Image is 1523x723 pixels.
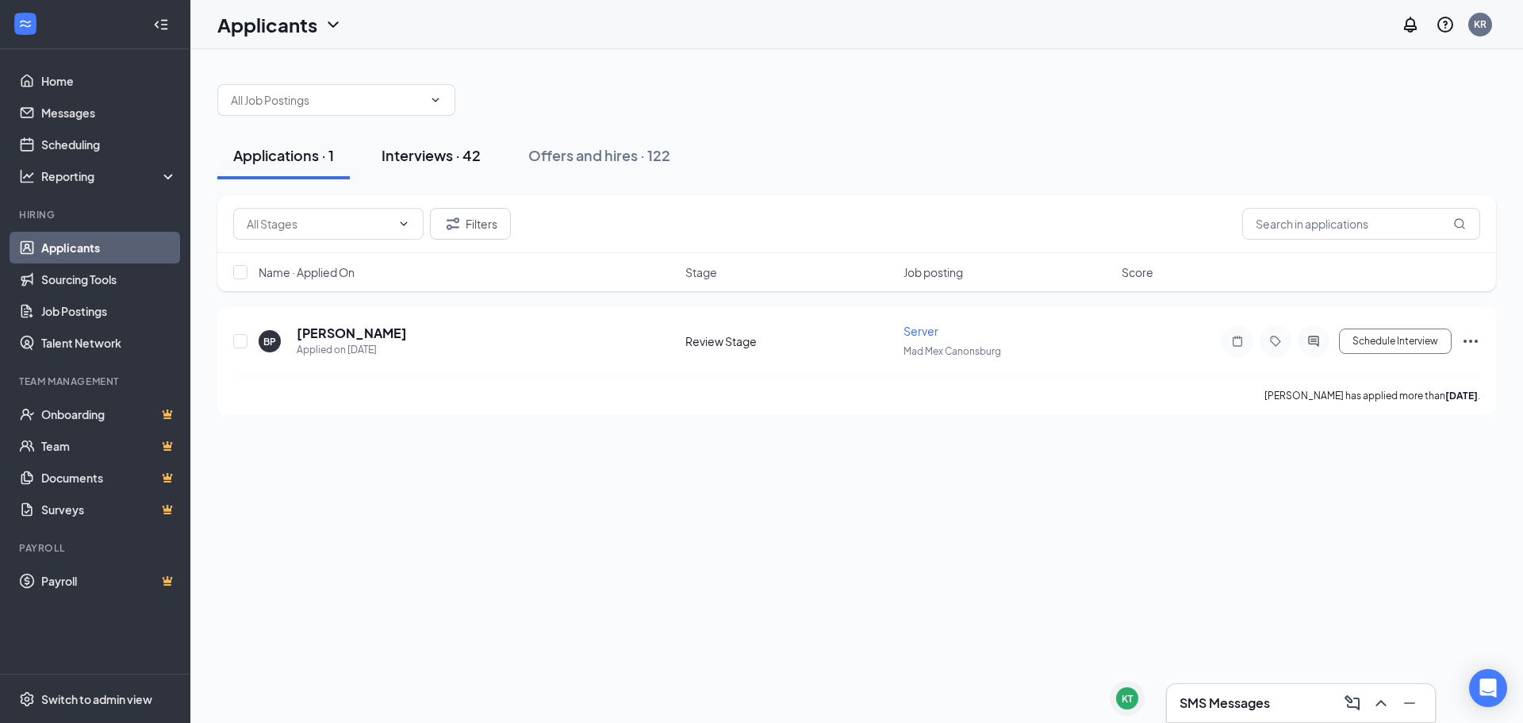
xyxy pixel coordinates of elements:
button: Schedule Interview [1339,329,1452,354]
a: OnboardingCrown [41,398,177,430]
svg: Ellipses [1461,332,1480,351]
button: Filter Filters [430,208,511,240]
a: SurveysCrown [41,494,177,525]
svg: Settings [19,691,35,707]
div: Applications · 1 [233,145,334,165]
div: KT [1122,692,1133,706]
a: DocumentsCrown [41,462,177,494]
div: Open Intercom Messenger [1469,669,1507,707]
svg: WorkstreamLogo [17,16,33,32]
svg: Notifications [1401,15,1420,34]
a: Job Postings [41,295,177,327]
div: Payroll [19,541,174,555]
div: BP [263,335,276,348]
span: Name · Applied On [259,264,355,280]
h5: [PERSON_NAME] [297,325,407,342]
a: Applicants [41,232,177,263]
p: [PERSON_NAME] has applied more than . [1264,389,1480,402]
button: ChevronUp [1368,690,1394,716]
span: Server [903,324,938,338]
svg: MagnifyingGlass [1453,217,1466,230]
svg: Minimize [1400,694,1419,713]
div: Interviews · 42 [382,145,481,165]
svg: Tag [1266,335,1285,348]
svg: ChevronUp [1371,694,1391,713]
div: Applied on [DATE] [297,342,407,358]
svg: Analysis [19,168,35,184]
span: Score [1122,264,1153,280]
span: Job posting [903,264,963,280]
a: Messages [41,97,177,129]
svg: Filter [443,214,462,233]
div: Offers and hires · 122 [528,145,670,165]
svg: Collapse [153,17,169,33]
svg: QuestionInfo [1436,15,1455,34]
div: KR [1474,17,1487,31]
h1: Applicants [217,11,317,38]
svg: ComposeMessage [1343,694,1362,713]
input: Search in applications [1242,208,1480,240]
a: Talent Network [41,327,177,359]
div: Review Stage [685,333,894,349]
a: Home [41,65,177,97]
a: PayrollCrown [41,565,177,597]
a: TeamCrown [41,430,177,462]
button: Minimize [1397,690,1422,716]
h3: SMS Messages [1180,694,1270,712]
svg: ActiveChat [1304,335,1323,348]
a: Sourcing Tools [41,263,177,295]
a: Scheduling [41,129,177,160]
div: Switch to admin view [41,691,152,707]
div: Team Management [19,375,174,388]
svg: ChevronDown [324,15,343,34]
input: All Stages [247,215,391,233]
svg: ChevronDown [429,94,442,106]
span: Mad Mex Canonsburg [903,345,1001,357]
b: [DATE] [1445,390,1478,402]
div: Hiring [19,208,174,221]
span: Stage [685,264,717,280]
svg: Note [1228,335,1247,348]
button: ComposeMessage [1340,690,1365,716]
div: Reporting [41,168,178,184]
input: All Job Postings [231,91,423,109]
svg: ChevronDown [397,217,410,230]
